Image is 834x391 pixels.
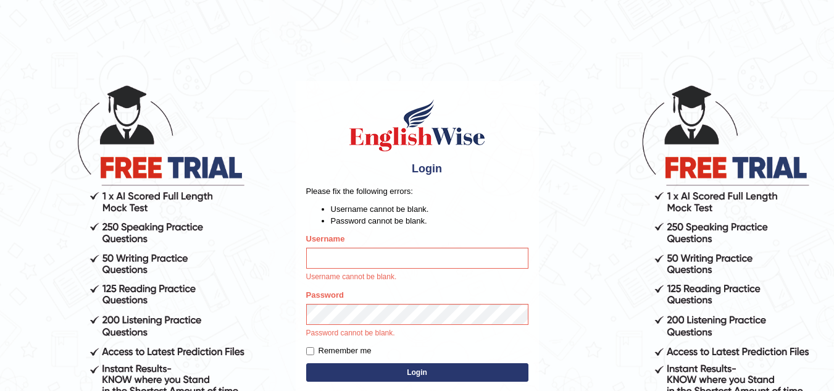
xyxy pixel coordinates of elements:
li: Password cannot be blank. [331,215,528,227]
p: Username cannot be blank. [306,272,528,283]
button: Login [306,363,528,382]
li: Username cannot be blank. [331,203,528,215]
label: Remember me [306,345,372,357]
img: Logo of English Wise sign in for intelligent practice with AI [347,98,488,153]
label: Username [306,233,345,245]
h4: Login [306,159,528,179]
input: Remember me [306,347,314,355]
p: Please fix the following errors: [306,185,528,197]
label: Password [306,289,344,301]
p: Password cannot be blank. [306,328,528,339]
